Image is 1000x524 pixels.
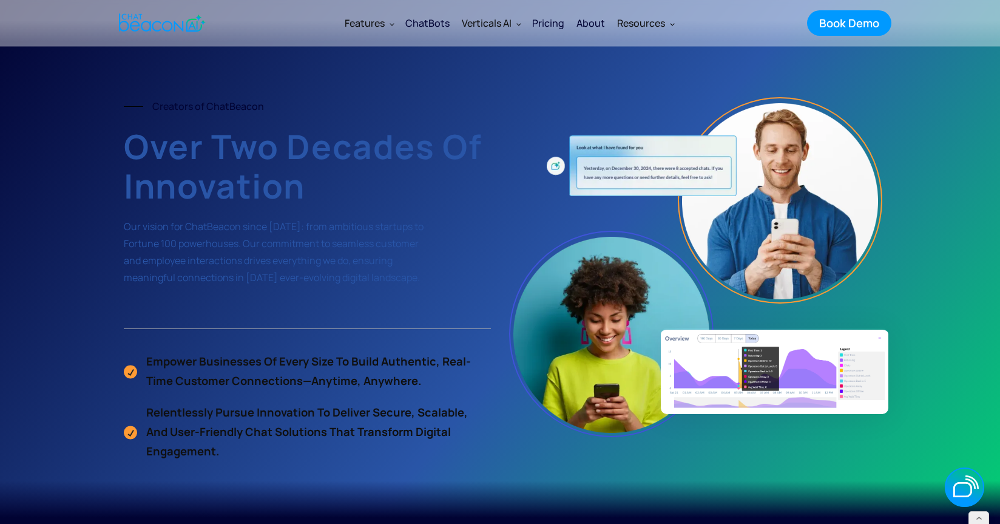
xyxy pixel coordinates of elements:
a: ChatBots [399,7,456,39]
img: Check Icon Orange [124,424,137,440]
img: Check Icon Orange [124,363,137,379]
div: Features [345,15,385,32]
div: ChatBots [405,15,450,32]
strong: Relentlessly pursue innovation to deliver secure, scalable, and user-friendly chat solutions that... [146,404,468,459]
div: Book Demo [819,15,879,31]
div: Creators of ChatBeacon [152,98,264,115]
img: Line [124,106,143,107]
div: Resources [617,15,665,32]
div: Verticals AI [456,9,526,38]
div: About [576,15,605,32]
div: Features [339,9,399,38]
a: Pricing [526,7,570,39]
div: Resources [611,9,680,38]
img: Dropdown [670,21,675,26]
div: Verticals AI [462,15,512,32]
div: Pricing [532,15,564,32]
img: Boy Image [682,101,878,299]
img: Girl Image [513,235,709,433]
a: About [570,9,611,38]
img: Dropdown [516,21,521,26]
p: Our vision for ChatBeacon since [DATE]: from ambitious startups to Fortune 100 powerhouses. Our c... [124,218,425,286]
a: Book Demo [807,10,891,36]
strong: Over Two Decades of Innovation [124,123,482,209]
img: Dropdown [390,21,394,26]
strong: Empower businesses of every size to build authentic, real-time customer connections—anytime, anyw... [146,353,471,389]
a: home [109,8,212,38]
